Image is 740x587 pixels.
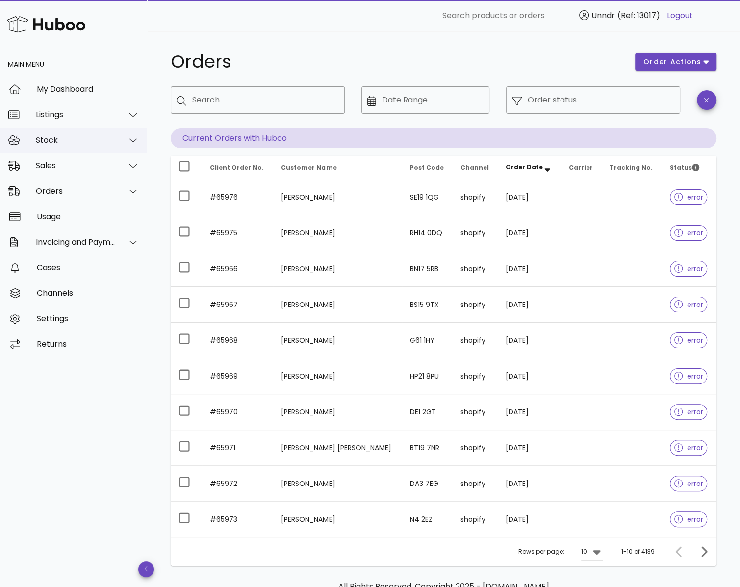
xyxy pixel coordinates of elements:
[402,215,453,251] td: RH14 0DQ
[402,251,453,287] td: BN17 5RB
[210,163,264,172] span: Client Order No.
[402,358,453,394] td: HP21 8PU
[498,358,561,394] td: [DATE]
[518,537,603,566] div: Rows per page:
[453,466,498,502] td: shopify
[498,430,561,466] td: [DATE]
[273,156,402,179] th: Customer Name
[273,287,402,323] td: [PERSON_NAME]
[569,163,593,172] span: Carrier
[202,156,273,179] th: Client Order No.
[202,287,273,323] td: #65967
[402,466,453,502] td: DA3 7EG
[402,287,453,323] td: BS15 9TX
[498,156,561,179] th: Order Date: Sorted descending. Activate to remove sorting.
[610,163,653,172] span: Tracking No.
[453,251,498,287] td: shopify
[202,358,273,394] td: #65969
[453,179,498,215] td: shopify
[621,547,655,556] div: 1-10 of 4139
[202,466,273,502] td: #65972
[617,10,660,21] span: (Ref: 13017)
[37,288,139,298] div: Channels
[674,194,703,201] span: error
[273,323,402,358] td: [PERSON_NAME]
[402,502,453,537] td: N4 2EZ
[498,502,561,537] td: [DATE]
[281,163,336,172] span: Customer Name
[273,466,402,502] td: [PERSON_NAME]
[36,161,116,170] div: Sales
[36,135,116,145] div: Stock
[37,314,139,323] div: Settings
[202,179,273,215] td: #65976
[37,212,139,221] div: Usage
[506,163,543,171] span: Order Date
[202,394,273,430] td: #65970
[36,237,116,247] div: Invoicing and Payments
[498,179,561,215] td: [DATE]
[273,394,402,430] td: [PERSON_NAME]
[453,430,498,466] td: shopify
[402,323,453,358] td: G61 1HY
[273,358,402,394] td: [PERSON_NAME]
[674,373,703,380] span: error
[202,430,273,466] td: #65971
[674,408,703,415] span: error
[7,14,85,35] img: Huboo Logo
[561,156,602,179] th: Carrier
[273,502,402,537] td: [PERSON_NAME]
[171,53,623,71] h1: Orders
[453,358,498,394] td: shopify
[36,110,116,119] div: Listings
[498,215,561,251] td: [DATE]
[410,163,444,172] span: Post Code
[635,53,716,71] button: order actions
[273,179,402,215] td: [PERSON_NAME]
[273,430,402,466] td: [PERSON_NAME] [PERSON_NAME]
[674,480,703,487] span: error
[453,215,498,251] td: shopify
[674,444,703,451] span: error
[670,163,699,172] span: Status
[453,156,498,179] th: Channel
[202,251,273,287] td: #65966
[643,57,702,67] span: order actions
[460,163,489,172] span: Channel
[37,263,139,272] div: Cases
[171,128,716,148] p: Current Orders with Huboo
[453,323,498,358] td: shopify
[498,466,561,502] td: [DATE]
[591,10,615,21] span: Unndr
[202,323,273,358] td: #65968
[498,323,561,358] td: [DATE]
[453,502,498,537] td: shopify
[273,215,402,251] td: [PERSON_NAME]
[402,179,453,215] td: SE19 1QG
[402,156,453,179] th: Post Code
[674,301,703,308] span: error
[662,156,716,179] th: Status
[402,430,453,466] td: BT19 7NR
[37,339,139,349] div: Returns
[453,394,498,430] td: shopify
[202,215,273,251] td: #65975
[202,502,273,537] td: #65973
[37,84,139,94] div: My Dashboard
[402,394,453,430] td: DE1 2GT
[36,186,116,196] div: Orders
[667,10,693,22] a: Logout
[674,337,703,344] span: error
[674,265,703,272] span: error
[498,394,561,430] td: [DATE]
[674,516,703,523] span: error
[602,156,662,179] th: Tracking No.
[273,251,402,287] td: [PERSON_NAME]
[581,547,587,556] div: 10
[581,544,603,560] div: 10Rows per page:
[695,543,713,561] button: Next page
[674,230,703,236] span: error
[453,287,498,323] td: shopify
[498,251,561,287] td: [DATE]
[498,287,561,323] td: [DATE]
